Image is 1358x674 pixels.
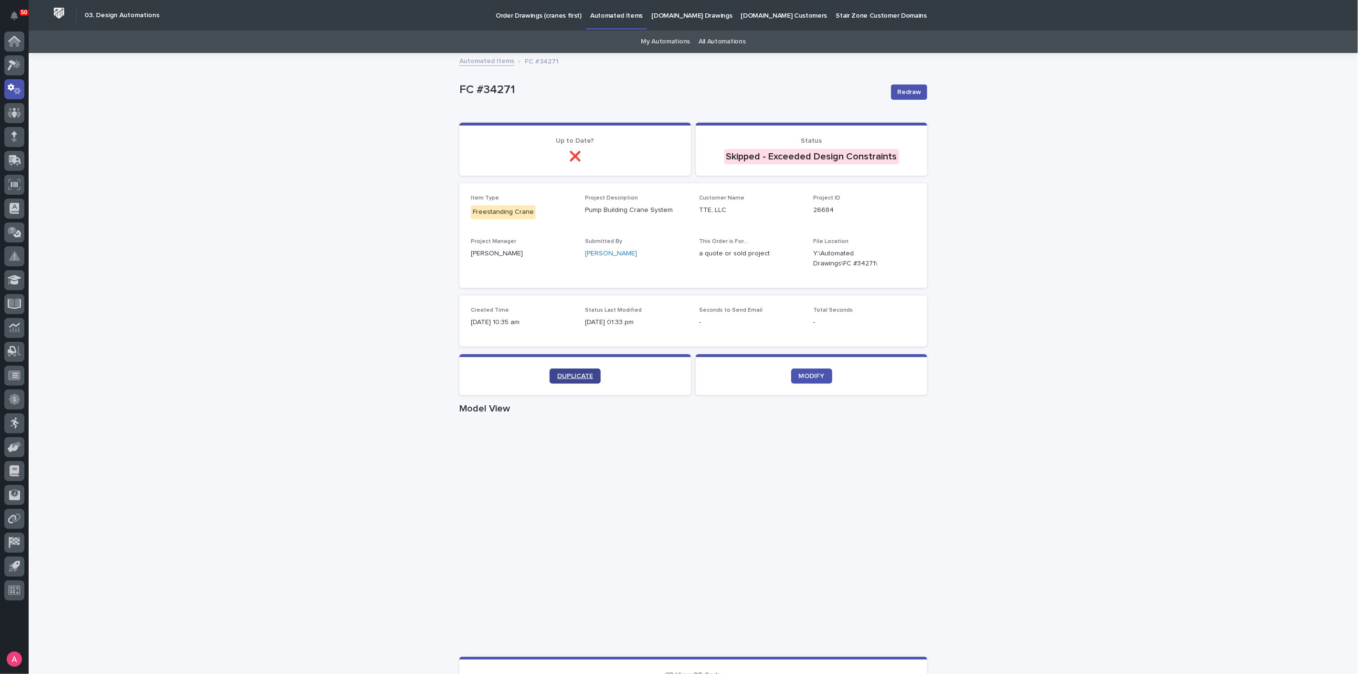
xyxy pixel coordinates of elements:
[459,55,514,66] a: Automated Items
[459,403,927,414] h1: Model View
[556,137,594,144] span: Up to Date?
[471,205,536,219] div: Freestanding Crane
[585,249,637,259] a: [PERSON_NAME]
[459,83,883,97] p: FC #34271
[471,195,499,201] span: Item Type
[699,239,748,244] span: This Order is For...
[699,205,802,215] p: TTE, LLC
[641,31,690,53] a: My Automations
[897,87,921,97] span: Redraw
[699,307,763,313] span: Seconds to Send Email
[813,307,853,313] span: Total Seconds
[791,369,832,384] a: MODIFY
[4,6,24,26] button: Notifications
[699,317,802,327] p: -
[699,31,745,53] a: All Automations
[459,418,927,657] iframe: Model View
[525,55,559,66] p: FC #34271
[471,239,516,244] span: Project Manager
[724,149,899,164] div: Skipped - Exceeded Design Constraints
[557,373,593,379] span: DUPLICATE
[813,317,916,327] p: -
[471,249,573,259] p: [PERSON_NAME]
[585,317,688,327] p: [DATE] 01:33 pm
[813,249,893,269] : Y:\Automated Drawings\FC #34271\
[471,317,573,327] p: [DATE] 10:35 am
[85,11,159,20] h2: 03. Design Automations
[585,195,638,201] span: Project Description
[699,195,744,201] span: Customer Name
[4,649,24,669] button: users-avatar
[813,239,849,244] span: File Location
[891,84,927,100] button: Redraw
[585,239,622,244] span: Submitted By
[585,205,688,215] p: Pump Building Crane System
[471,307,509,313] span: Created Time
[699,249,802,259] p: a quote or sold project
[801,137,822,144] span: Status
[471,151,679,162] p: ❌
[585,307,642,313] span: Status Last Modified
[550,369,601,384] a: DUPLICATE
[50,4,68,22] img: Workspace Logo
[21,9,27,16] p: 50
[12,11,24,27] div: Notifications50
[813,205,916,215] p: 26684
[799,373,825,379] span: MODIFY
[813,195,840,201] span: Project ID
